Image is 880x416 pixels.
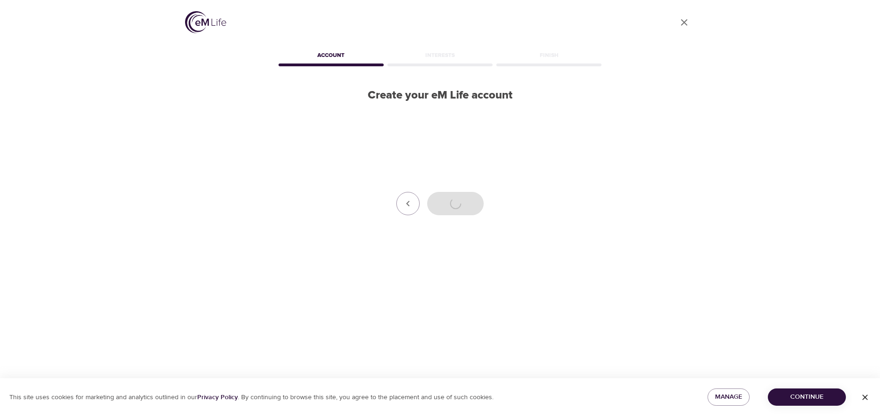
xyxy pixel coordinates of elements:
[775,391,838,403] span: Continue
[673,11,695,34] a: close
[197,393,238,402] a: Privacy Policy
[185,11,226,33] img: logo
[708,388,750,406] button: Manage
[715,391,742,403] span: Manage
[277,89,604,102] h2: Create your eM Life account
[768,388,846,406] button: Continue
